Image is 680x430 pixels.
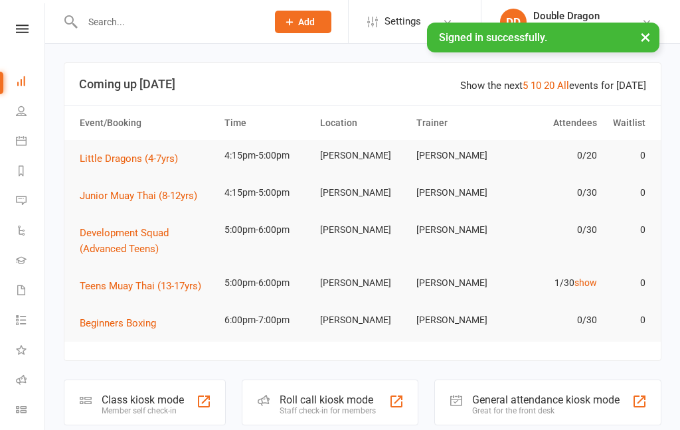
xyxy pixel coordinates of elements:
[603,106,651,140] th: Waitlist
[218,140,315,171] td: 4:15pm-5:00pm
[574,277,597,288] a: show
[80,280,201,292] span: Teens Muay Thai (13-17yrs)
[603,267,651,299] td: 0
[533,22,616,34] div: Double Dragon Gym
[16,336,46,366] a: What's New
[80,225,212,257] button: Development Squad (Advanced Teens)
[280,394,376,406] div: Roll call kiosk mode
[16,366,46,396] a: Roll call kiosk mode
[410,177,507,208] td: [PERSON_NAME]
[603,214,651,246] td: 0
[280,406,376,415] div: Staff check-in for members
[80,153,178,165] span: Little Dragons (4-7yrs)
[314,267,410,299] td: [PERSON_NAME]
[439,31,547,44] span: Signed in successfully.
[410,140,507,171] td: [PERSON_NAME]
[218,177,315,208] td: 4:15pm-5:00pm
[507,140,603,171] td: 0/20
[544,80,554,92] a: 20
[80,317,156,329] span: Beginners Boxing
[507,214,603,246] td: 0/30
[410,267,507,299] td: [PERSON_NAME]
[218,106,315,140] th: Time
[275,11,331,33] button: Add
[314,177,410,208] td: [PERSON_NAME]
[314,106,410,140] th: Location
[314,140,410,171] td: [PERSON_NAME]
[16,396,46,426] a: Class kiosk mode
[79,78,646,91] h3: Coming up [DATE]
[460,78,646,94] div: Show the next events for [DATE]
[16,157,46,187] a: Reports
[218,214,315,246] td: 5:00pm-6:00pm
[314,214,410,246] td: [PERSON_NAME]
[507,106,603,140] th: Attendees
[74,106,218,140] th: Event/Booking
[16,68,46,98] a: Dashboard
[507,267,603,299] td: 1/30
[384,7,421,36] span: Settings
[507,177,603,208] td: 0/30
[314,305,410,336] td: [PERSON_NAME]
[16,98,46,127] a: People
[80,315,165,331] button: Beginners Boxing
[507,305,603,336] td: 0/30
[533,10,616,22] div: Double Dragon
[102,406,184,415] div: Member self check-in
[472,406,620,415] div: Great for the front desk
[500,9,527,35] div: DD
[80,278,211,294] button: Teens Muay Thai (13-17yrs)
[531,80,541,92] a: 10
[603,305,651,336] td: 0
[218,267,315,299] td: 5:00pm-6:00pm
[298,17,315,27] span: Add
[523,80,528,92] a: 5
[80,227,169,255] span: Development Squad (Advanced Teens)
[603,140,651,171] td: 0
[472,394,620,406] div: General attendance kiosk mode
[80,190,197,202] span: Junior Muay Thai (8-12yrs)
[80,188,207,204] button: Junior Muay Thai (8-12yrs)
[410,106,507,140] th: Trainer
[410,214,507,246] td: [PERSON_NAME]
[80,151,187,167] button: Little Dragons (4-7yrs)
[603,177,651,208] td: 0
[16,127,46,157] a: Calendar
[78,13,258,31] input: Search...
[102,394,184,406] div: Class kiosk mode
[218,305,315,336] td: 6:00pm-7:00pm
[410,305,507,336] td: [PERSON_NAME]
[634,23,657,51] button: ×
[557,80,569,92] a: All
